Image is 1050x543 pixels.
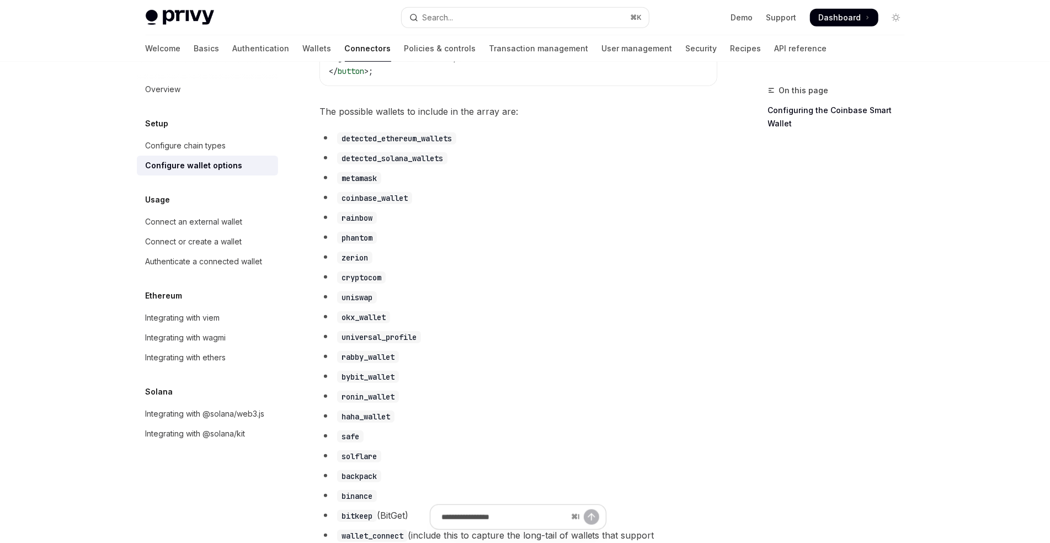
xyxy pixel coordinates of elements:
a: Dashboard [810,9,878,26]
h5: Ethereum [146,289,183,302]
div: Authenticate a connected wallet [146,255,263,268]
code: binance [337,490,377,502]
img: light logo [146,10,214,25]
span: Dashboard [819,12,861,23]
code: bybit_wallet [337,371,399,383]
code: okx_wallet [337,311,390,323]
code: rabby_wallet [337,351,399,363]
code: uniswap [337,291,377,304]
code: solflare [337,450,381,462]
input: Ask a question... [441,505,567,529]
span: The possible wallets to include in the array are: [319,104,717,119]
code: coinbase_wallet [337,192,412,204]
div: Search... [423,11,454,24]
h5: Setup [146,117,169,130]
div: Configure chain types [146,139,226,152]
code: detected_solana_wallets [337,152,447,164]
span: button [338,66,364,76]
span: </ [329,66,338,76]
span: ; [369,66,373,76]
button: Toggle dark mode [887,9,905,26]
a: User management [602,35,673,62]
a: Authentication [233,35,290,62]
a: Integrating with wagmi [137,328,278,348]
a: Configure chain types [137,136,278,156]
span: > [364,66,369,76]
button: Send message [584,509,599,525]
div: Integrating with wagmi [146,331,226,344]
a: Integrating with @solana/kit [137,424,278,444]
div: Connect or create a wallet [146,235,242,248]
a: Connect or create a wallet [137,232,278,252]
code: phantom [337,232,377,244]
a: Support [766,12,797,23]
code: safe [337,430,364,443]
code: backpack [337,470,381,482]
code: rainbow [337,212,377,224]
code: universal_profile [337,331,421,343]
a: Integrating with viem [137,308,278,328]
a: Policies & controls [404,35,476,62]
code: zerion [337,252,372,264]
div: Connect an external wallet [146,215,243,228]
div: Integrating with ethers [146,351,226,364]
a: Connectors [345,35,391,62]
a: Wallets [303,35,332,62]
a: Basics [194,35,220,62]
button: Open search [402,8,649,28]
a: Integrating with ethers [137,348,278,368]
code: detected_ethereum_wallets [337,132,456,145]
code: haha_wallet [337,411,395,423]
code: cryptocom [337,271,386,284]
a: Configuring the Coinbase Smart Wallet [768,102,914,132]
h5: Solana [146,385,173,398]
a: API reference [775,35,827,62]
div: Integrating with @solana/kit [146,427,246,440]
span: ⌘ K [631,13,642,22]
div: Configure wallet options [146,159,243,172]
h5: Usage [146,193,170,206]
code: metamask [337,172,381,184]
a: Configure wallet options [137,156,278,175]
a: Recipes [731,35,761,62]
a: Integrating with @solana/web3.js [137,404,278,424]
a: Overview [137,79,278,99]
a: Transaction management [489,35,589,62]
a: Authenticate a connected wallet [137,252,278,271]
div: Integrating with viem [146,311,220,324]
div: Integrating with @solana/web3.js [146,407,265,420]
a: Connect an external wallet [137,212,278,232]
a: Welcome [146,35,181,62]
code: ronin_wallet [337,391,399,403]
a: Security [686,35,717,62]
a: Demo [731,12,753,23]
div: Overview [146,83,181,96]
span: On this page [779,84,829,97]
